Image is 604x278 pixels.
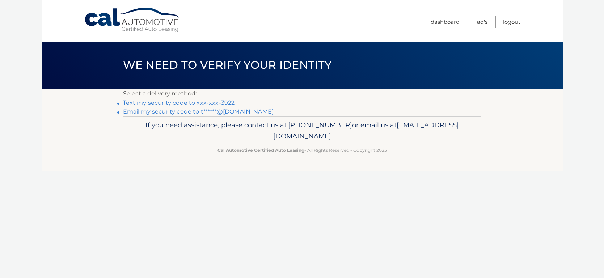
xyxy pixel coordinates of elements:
strong: Cal Automotive Certified Auto Leasing [217,147,304,153]
p: Select a delivery method: [123,89,481,99]
a: FAQ's [475,16,487,28]
a: Cal Automotive [84,7,182,33]
p: - All Rights Reserved - Copyright 2025 [128,146,477,154]
a: Logout [503,16,520,28]
a: Email my security code to t******@[DOMAIN_NAME] [123,108,274,115]
span: We need to verify your identity [123,58,332,72]
a: Text my security code to xxx-xxx-3922 [123,99,235,106]
a: Dashboard [431,16,460,28]
p: If you need assistance, please contact us at: or email us at [128,119,477,142]
span: [PHONE_NUMBER] [288,121,352,129]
